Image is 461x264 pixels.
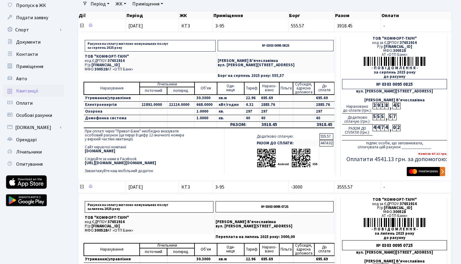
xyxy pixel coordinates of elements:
a: Подати заявку [3,12,64,24]
td: Оди- ниця [217,243,244,256]
td: поперед. [167,248,195,256]
td: Додатково сплачую: [256,133,319,140]
div: АТ «ОТП Банк» [342,214,447,218]
div: 4 [384,125,388,131]
div: РАЗОМ ДО СПЛАТИ (грн.): [342,125,373,136]
div: 5 [377,114,381,120]
div: 5 [396,103,400,109]
th: Приміщення [213,11,288,20]
th: Дії [78,11,126,20]
span: - [383,185,449,190]
td: 695.69 [314,256,334,263]
td: 21224.0000 [167,101,195,108]
td: РАЗОМ ДО СПЛАТИ: [256,140,319,146]
p: МФО: АТ «ОТП Банк» [85,229,213,233]
span: 37652914 [400,201,417,207]
div: 0 [392,125,396,131]
td: 2885.76 [314,101,334,108]
div: - П О В І Д О М Л Е Н Н Я - [342,66,447,70]
div: 8 [384,103,388,109]
th: Разом [334,11,381,20]
div: за серпень 2025 року [342,71,447,74]
div: [PERSON_NAME] В'ячеславівна [342,259,447,263]
span: [DATE] [128,184,143,190]
td: кв.м [217,95,244,102]
td: 21892.0000 [140,101,167,108]
img: Masterpass [407,167,445,176]
span: Подати заявку [16,14,48,21]
p: ТОВ "КОМФОРТ-ТАУН" [85,216,213,220]
p: Рахунок на сплату житлово-комунальних послуг за липень 2025 року [85,201,213,213]
div: 4 [392,103,396,109]
td: 695.69 [259,95,280,102]
span: Приміщення [16,63,43,70]
p: код ЄДРПОУ: [85,59,216,63]
div: вул. [PERSON_NAME][STREET_ADDRESS] [342,251,447,255]
div: Р/р: [342,206,447,210]
a: Опитування [3,158,64,170]
span: 300528 [393,48,406,53]
div: 5 [381,114,384,120]
div: , [384,114,388,121]
td: 4474.02 [320,140,333,146]
td: Пільга [279,82,293,95]
td: До cплати [314,243,334,256]
span: Квитанції [16,88,38,94]
td: Лічильники [140,82,195,87]
span: 37652914 [108,219,125,225]
td: 40 [244,115,259,121]
span: 3-95 [215,24,286,28]
td: 668.0000 [195,101,217,108]
div: вул. [PERSON_NAME][STREET_ADDRESS] [342,89,447,93]
p: Р/р: [85,63,216,67]
span: - [383,24,449,28]
a: Оплати [3,97,64,109]
p: Переплата на липень 2025 року: 3000,00 [216,235,334,239]
span: 555.57 [291,23,304,29]
span: Контакти [16,51,38,58]
td: Охорона [84,108,140,115]
a: Орендарі [3,134,64,146]
td: 297 [314,108,334,115]
td: 30.3000 [195,95,217,102]
td: Утримання/управління [84,256,140,263]
td: 695.69 [314,95,334,102]
td: Електроенергія [84,101,140,108]
span: [FINANCIAL_ID] [384,44,412,49]
div: [PERSON_NAME] В'ячеславівна [342,98,447,102]
td: Оди- ниця [217,82,244,95]
td: Субсидія, адресна допомога [293,243,314,256]
td: Домофонна система [84,115,140,121]
span: Документи [16,39,41,45]
span: 3555.57 [337,184,352,190]
span: Пропуск в ЖК [16,2,46,9]
b: [URL][DOMAIN_NAME][DOMAIN_NAME] [85,160,156,166]
span: 300528 [95,67,107,72]
div: 2 [396,125,400,131]
td: 30.3000 [195,256,217,263]
div: 5 [373,114,377,120]
div: код за ЄДРПОУ: [342,202,447,206]
td: Нарахування [84,82,140,95]
span: [FINANCIAL_ID] [91,62,120,68]
b: Комісія: 67.11 грн. [418,151,447,156]
td: поточний [140,87,167,95]
p: МФО: АТ «ОТП Банк» [85,67,216,71]
div: підпис особи, що заповнювала, сплачувала цей рахунок ______________ [342,140,447,149]
div: МФО: [342,49,447,53]
div: ТОВ "КОМФОРТ-ТАУН" [342,37,447,41]
span: 3-95 [215,185,286,190]
span: 37652914 [108,58,125,63]
b: [DOMAIN_NAME] [85,148,115,154]
td: До cплати [314,82,334,95]
div: 9 [377,103,381,109]
td: Тариф [244,243,259,256]
a: Контакти [3,48,64,60]
div: Нараховано до сплати (грн.): [342,103,373,114]
a: Лічильники [3,146,64,158]
td: Об'єм [195,82,217,95]
p: [PERSON_NAME] В'ячеславівна [218,59,334,63]
td: РАЗОМ: [217,121,259,128]
td: Нарахо- вано [259,243,280,256]
div: , [388,103,392,110]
